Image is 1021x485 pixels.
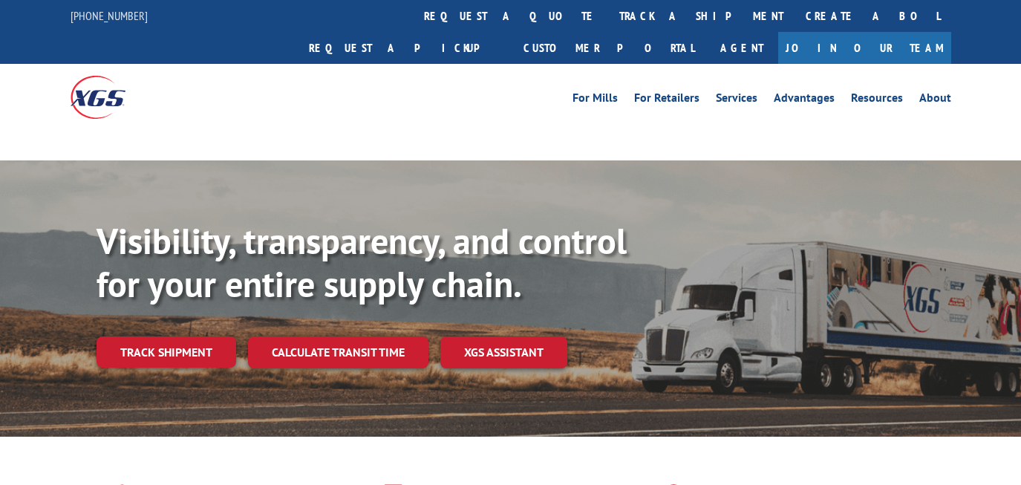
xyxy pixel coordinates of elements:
[298,32,512,64] a: Request a pickup
[97,218,627,307] b: Visibility, transparency, and control for your entire supply chain.
[71,8,148,23] a: [PHONE_NUMBER]
[573,92,618,108] a: For Mills
[778,32,951,64] a: Join Our Team
[97,336,236,368] a: Track shipment
[774,92,835,108] a: Advantages
[248,336,428,368] a: Calculate transit time
[851,92,903,108] a: Resources
[705,32,778,64] a: Agent
[512,32,705,64] a: Customer Portal
[440,336,567,368] a: XGS ASSISTANT
[716,92,757,108] a: Services
[919,92,951,108] a: About
[634,92,699,108] a: For Retailers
